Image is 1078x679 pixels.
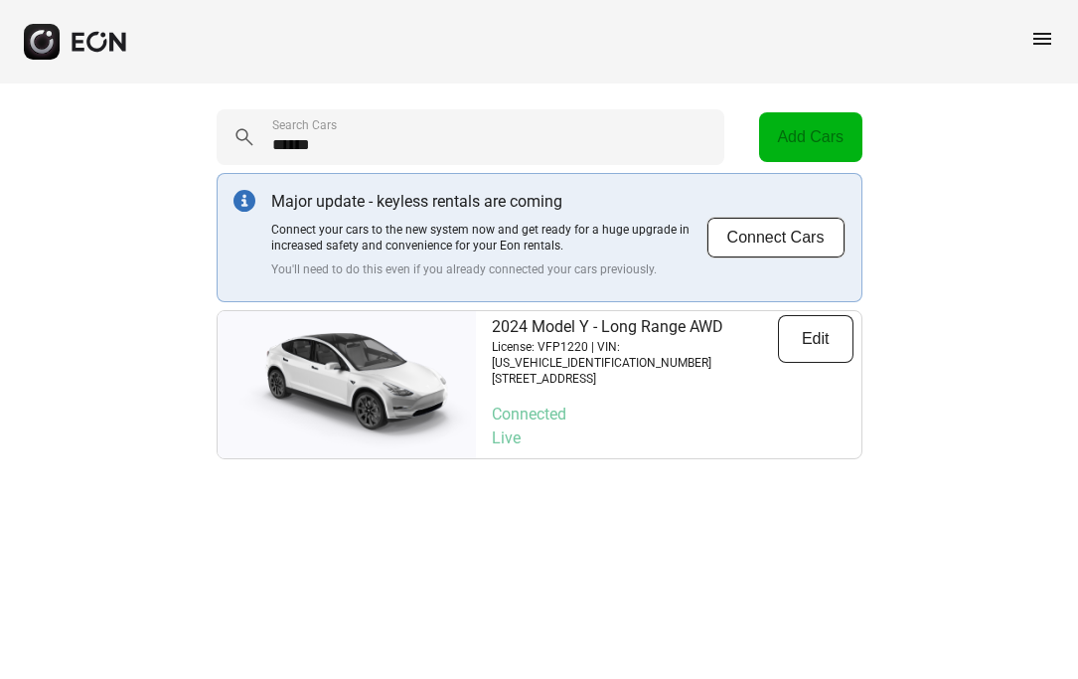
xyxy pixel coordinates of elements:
p: Connected [492,403,853,426]
p: License: VFP1220 | VIN: [US_VEHICLE_IDENTIFICATION_NUMBER] [492,339,778,371]
button: Edit [778,315,853,363]
label: Search Cars [272,117,337,133]
p: [STREET_ADDRESS] [492,371,778,387]
p: Live [492,426,853,450]
p: Connect your cars to the new system now and get ready for a huge upgrade in increased safety and ... [271,222,706,254]
button: Connect Cars [706,217,846,258]
img: car [218,320,476,449]
p: Major update - keyless rentals are coming [271,190,706,214]
p: 2024 Model Y - Long Range AWD [492,315,778,339]
img: info [233,190,255,212]
span: menu [1030,27,1054,51]
p: You'll need to do this even if you already connected your cars previously. [271,261,706,277]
